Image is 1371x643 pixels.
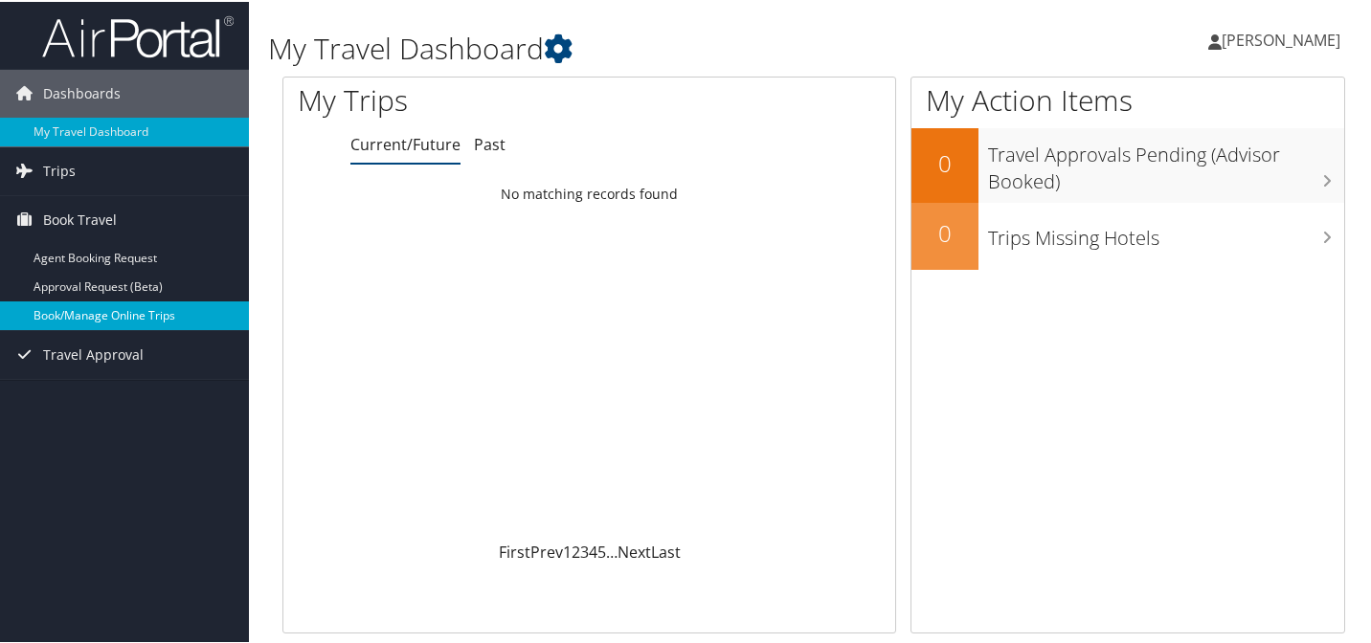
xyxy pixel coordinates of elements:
[283,175,895,210] td: No matching records found
[42,12,234,57] img: airportal-logo.png
[43,329,144,377] span: Travel Approval
[298,78,626,119] h1: My Trips
[572,540,580,561] a: 2
[43,194,117,242] span: Book Travel
[597,540,606,561] a: 5
[43,145,76,193] span: Trips
[43,68,121,116] span: Dashboards
[474,132,506,153] a: Past
[350,132,461,153] a: Current/Future
[988,213,1344,250] h3: Trips Missing Hotels
[589,540,597,561] a: 4
[911,215,978,248] h2: 0
[911,145,978,178] h2: 0
[606,540,618,561] span: …
[1208,10,1360,67] a: [PERSON_NAME]
[580,540,589,561] a: 3
[268,27,996,67] h1: My Travel Dashboard
[499,540,530,561] a: First
[563,540,572,561] a: 1
[988,130,1344,193] h3: Travel Approvals Pending (Advisor Booked)
[911,201,1344,268] a: 0Trips Missing Hotels
[1222,28,1340,49] span: [PERSON_NAME]
[618,540,651,561] a: Next
[911,78,1344,119] h1: My Action Items
[530,540,563,561] a: Prev
[651,540,681,561] a: Last
[911,126,1344,200] a: 0Travel Approvals Pending (Advisor Booked)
